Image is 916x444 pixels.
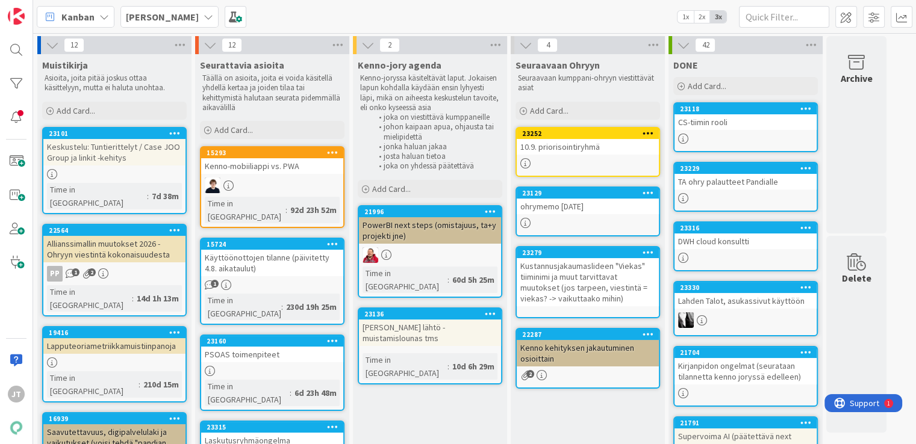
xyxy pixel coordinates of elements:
[675,223,817,233] div: 23316
[200,238,344,325] a: 15724Käyttöönottojen tilanne (päivitetty 4.8. aikataulut)Time in [GEOGRAPHIC_DATA]:230d 19h 25m
[517,329,659,366] div: 22287Kenno kehityksen jakautuminen osioittain
[675,174,817,190] div: TA ohry palautteet Pandialle
[517,329,659,340] div: 22287
[675,312,817,328] div: KV
[207,337,343,345] div: 23160
[517,340,659,366] div: Kenno kehityksen jakautuminen osioittain
[710,11,726,23] span: 3x
[201,336,343,347] div: 23160
[134,292,182,305] div: 14d 1h 13m
[61,10,95,24] span: Kanban
[201,177,343,193] div: MT
[43,327,185,354] div: 19416Lapputeoriametriikkamuistiinpanoja
[522,330,659,339] div: 22287
[675,114,817,130] div: CS-tiimin rooli
[287,203,340,217] div: 92d 23h 52m
[360,73,500,113] p: Kenno-joryssa käsiteltävät laput. Jokaisen lapun kohdalla käydään ensin lyhyesti läpi, mikä on ai...
[372,113,500,122] li: joka on viestittävä kumppaneille
[43,128,185,139] div: 23101
[359,319,501,346] div: [PERSON_NAME] lähtö - muistamislounas tms
[675,103,817,114] div: 23118
[222,38,242,52] span: 12
[359,206,501,217] div: 21996
[201,147,343,174] div: 15293Kenno-mobiiliappi vs. PWA
[372,183,411,194] span: Add Card...
[363,247,378,263] img: JS
[372,161,500,171] li: joka on yhdessä päätettävä
[680,419,817,427] div: 21791
[675,163,817,190] div: 23229TA ohry palautteet Pandialle
[201,147,343,158] div: 15293
[673,221,818,271] a: 23316DWH cloud konsultti
[688,81,726,91] span: Add Card...
[518,73,658,93] p: Seuraavaan kumppani-ohryyn viestittävät asiat
[43,236,185,262] div: Allianssimallin muutokset 2026 - Ohryyn viestintä kokonaisuudesta
[283,300,340,313] div: 230d 19h 25m
[290,386,291,399] span: :
[673,346,818,407] a: 21704Kirjanpidon ongelmat (seurataan tilannetta kenno joryssä edelleen)
[517,139,659,155] div: 10.9. priorisointiryhmä
[8,8,25,25] img: Visit kanbanzone.com
[517,247,659,258] div: 23279
[675,418,817,428] div: 21791
[42,326,187,402] a: 19416LapputeoriametriikkamuistiinpanojaTime in [GEOGRAPHIC_DATA]:210d 15m
[25,2,55,16] span: Support
[522,189,659,197] div: 23129
[673,281,818,336] a: 23330Lahden Talot, asukassivut käyttöönKV
[45,73,184,93] p: Asioita, joita pitää joskus ottaa käsittelyyn, mutta ei haluta unohtaa.
[675,282,817,309] div: 23330Lahden Talot, asukassivut käyttöön
[42,59,88,71] span: Muistikirja
[139,378,140,391] span: :
[49,129,185,138] div: 23101
[364,310,501,318] div: 23136
[447,360,449,373] span: :
[291,386,340,399] div: 6d 23h 48m
[516,59,600,71] span: Seuraavaan Ohryyn
[211,280,219,288] span: 1
[147,190,149,203] span: :
[43,327,185,338] div: 19416
[72,268,79,276] span: 1
[678,312,694,328] img: KV
[49,415,185,423] div: 16939
[363,267,447,293] div: Time in [GEOGRAPHIC_DATA]
[680,348,817,357] div: 21704
[200,335,344,411] a: 23160PSOAS toimenpiteetTime in [GEOGRAPHIC_DATA]:6d 23h 48m
[149,190,182,203] div: 7d 38m
[205,197,285,223] div: Time in [GEOGRAPHIC_DATA]
[47,371,139,398] div: Time in [GEOGRAPHIC_DATA]
[201,239,343,276] div: 15724Käyttöönottojen tilanne (päivitetty 4.8. aikataulut)
[516,127,660,177] a: 2325210.9. priorisointiryhmä
[43,225,185,236] div: 22564
[526,370,534,378] span: 2
[47,285,132,312] div: Time in [GEOGRAPHIC_DATA]
[449,360,497,373] div: 10d 6h 29m
[517,188,659,214] div: 23129ohrymemo [DATE]
[201,422,343,433] div: 23315
[207,240,343,248] div: 15724
[673,162,818,212] a: 23229TA ohry palautteet Pandialle
[285,203,287,217] span: :
[675,347,817,384] div: 21704Kirjanpidon ongelmat (seurataan tilannetta kenno joryssä edelleen)
[201,336,343,362] div: 23160PSOAS toimenpiteet
[675,282,817,293] div: 23330
[537,38,558,52] span: 4
[140,378,182,391] div: 210d 15m
[673,102,818,152] a: 23118CS-tiimin rooli
[517,247,659,306] div: 23279Kustannusjakaumaslideen "Viekas" tiiminimi ja muut tarvittavat muutokset (jos tarpeen, viest...
[47,266,63,282] div: PP
[57,105,95,116] span: Add Card...
[200,59,284,71] span: Seurattavia asioita
[680,283,817,292] div: 23330
[517,128,659,139] div: 23252
[201,158,343,174] div: Kenno-mobiiliappi vs. PWA
[64,38,84,52] span: 12
[530,105,569,116] span: Add Card...
[49,328,185,337] div: 19416
[516,187,660,236] a: 23129ohrymemo [DATE]
[675,233,817,249] div: DWH cloud konsultti
[739,6,829,28] input: Quick Filter...
[47,183,147,209] div: Time in [GEOGRAPHIC_DATA]
[517,199,659,214] div: ohrymemo [DATE]
[205,294,281,320] div: Time in [GEOGRAPHIC_DATA]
